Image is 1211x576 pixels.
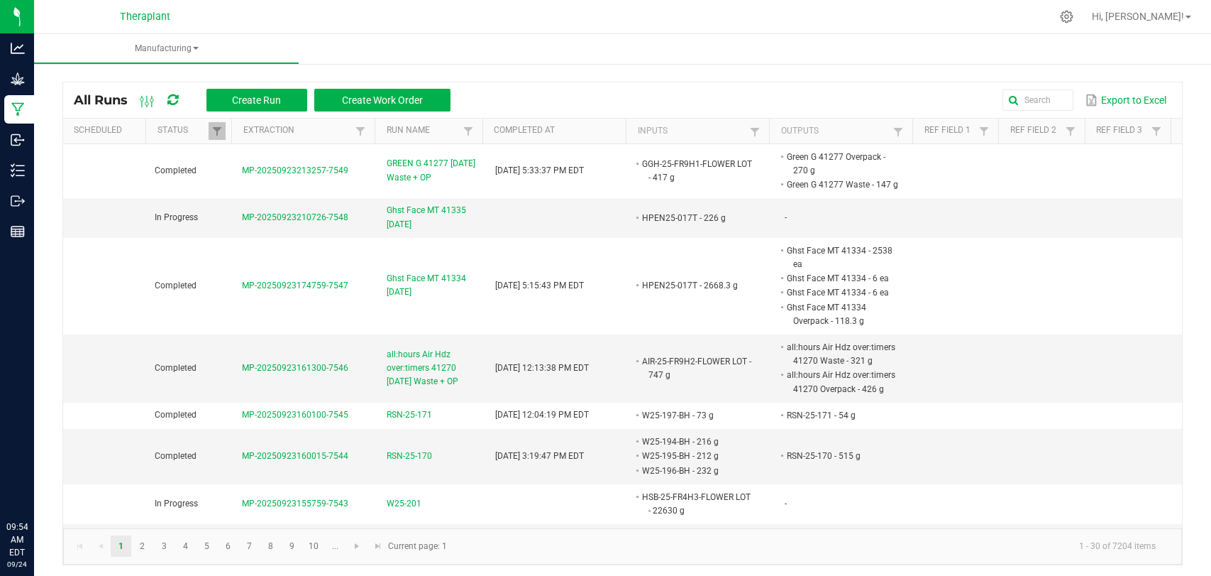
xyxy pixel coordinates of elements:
[155,363,197,373] span: Completed
[785,150,900,178] li: Green G 41277 Overpack - 270 g
[785,368,900,396] li: all:hours Air Hdz over:timers 41270 Overpack - 426 g
[6,521,28,559] p: 09:54 AM EDT
[1148,122,1165,140] a: Filter
[325,536,345,557] a: Page 11
[347,536,367,557] a: Go to the next page
[34,43,299,55] span: Manufacturing
[640,449,755,463] li: W25-195-BH - 212 g
[242,165,348,175] span: MP-20250923213257-7549
[11,224,25,239] inline-svg: Reports
[640,408,755,423] li: W25-197-BH - 73 g
[74,88,461,112] div: All Runs
[387,450,432,463] span: RSN-25-170
[314,89,450,112] button: Create Work Order
[1010,125,1062,136] a: Ref Field 2Sortable
[242,212,348,222] span: MP-20250923210726-7548
[785,244,900,271] li: Ghst Face MT 41334 - 2538 ea
[785,408,900,423] li: RSN-25-171 - 54 g
[352,122,369,140] a: Filter
[242,410,348,420] span: MP-20250923160100-7545
[34,34,299,64] a: Manufacturing
[1096,125,1148,136] a: Ref Field 3Sortable
[242,451,348,461] span: MP-20250923160015-7544
[155,499,198,509] span: In Progress
[155,212,198,222] span: In Progress
[239,536,260,557] a: Page 7
[11,194,25,208] inline-svg: Outbound
[1092,11,1184,22] span: Hi, [PERSON_NAME]!
[785,178,900,192] li: Green G 41277 Waste - 147 g
[387,125,460,136] a: Run NameSortable
[746,123,763,141] a: Filter
[342,94,423,106] span: Create Work Order
[120,11,170,23] span: Theraplant
[785,286,900,300] li: Ghst Face MT 41334 - 6 ea
[387,272,478,299] span: Ghst Face MT 41334 [DATE]
[785,300,900,328] li: Ghst Face MT 41334 Overpack - 118.3 g
[11,41,25,55] inline-svg: Analytics
[155,451,197,461] span: Completed
[890,123,907,141] a: Filter
[11,163,25,178] inline-svg: Inventory
[387,348,478,389] span: all:hours Air Hdz over:timers 41270 [DATE] Waste + OP
[74,125,140,136] a: ScheduledSortable
[367,536,388,557] a: Go to the last page
[351,540,363,552] span: Go to the next page
[455,535,1167,558] kendo-pager-info: 1 - 30 of 7204 items
[785,271,900,286] li: Ghst Face MT 41334 - 6 ea
[785,340,900,368] li: all:hours Air Hdz over:timers 41270 Waste - 321 g
[1062,122,1079,140] a: Filter
[387,204,478,231] span: Ghst Face MT 41335 [DATE]
[640,278,755,293] li: HPEN25-017T - 2668.3 g
[155,410,197,420] span: Completed
[154,536,175,557] a: Page 3
[1058,10,1075,23] div: Manage settings
[111,536,131,557] a: Page 1
[640,211,755,225] li: HPEN25-017T - 226 g
[304,536,324,557] a: Page 10
[640,354,755,382] li: AIR-25-FR9H2-FLOWER LOT - 747 g
[242,363,348,373] span: MP-20250923161300-7546
[157,125,209,136] a: StatusSortable
[6,559,28,570] p: 09/24
[155,281,197,290] span: Completed
[776,198,921,237] td: -
[155,165,197,175] span: Completed
[785,449,900,463] li: RSN-25-170 - 515 g
[924,125,976,136] a: Ref Field 1Sortable
[282,536,302,557] a: Page 9
[197,536,217,557] a: Page 5
[232,94,281,106] span: Create Run
[206,89,307,112] button: Create Run
[242,281,348,290] span: MP-20250923174759-7547
[175,536,196,557] a: Page 4
[1082,88,1170,112] button: Export to Excel
[372,540,384,552] span: Go to the last page
[209,122,226,140] a: Filter
[495,165,584,175] span: [DATE] 5:33:37 PM EDT
[218,536,238,557] a: Page 6
[776,484,921,524] td: -
[11,72,25,86] inline-svg: Grow
[495,281,584,290] span: [DATE] 5:15:43 PM EDT
[769,119,912,144] th: Outputs
[11,102,25,116] inline-svg: Manufacturing
[1002,89,1073,111] input: Search
[494,125,620,136] a: Completed AtSortable
[640,157,755,185] li: GGH-25-FR9H1-FLOWER LOT - 417 g
[495,410,589,420] span: [DATE] 12:04:19 PM EDT
[640,464,755,478] li: W25-196-BH - 232 g
[242,499,348,509] span: MP-20250923155759-7543
[640,435,755,449] li: W25-194-BH - 216 g
[14,462,57,505] iframe: Resource center
[460,122,477,140] a: Filter
[11,133,25,147] inline-svg: Inbound
[132,536,153,557] a: Page 2
[495,363,589,373] span: [DATE] 12:13:38 PM EDT
[975,122,992,140] a: Filter
[260,536,281,557] a: Page 8
[626,119,769,144] th: Inputs
[387,408,432,422] span: RSN-25-171
[387,497,421,511] span: W25-201
[63,528,1182,565] kendo-pager: Current page: 1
